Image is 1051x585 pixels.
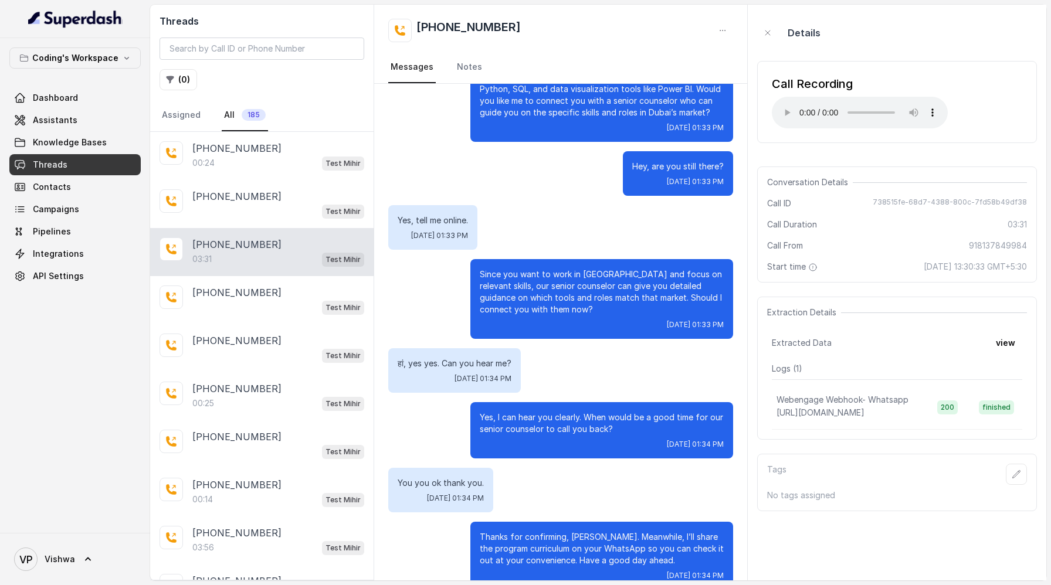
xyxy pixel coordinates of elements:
[667,571,724,580] span: [DATE] 01:34 PM
[480,531,724,566] p: Thanks for confirming, [PERSON_NAME]. Meanwhile, I’ll share the program curriculum on your WhatsA...
[33,226,71,237] span: Pipelines
[192,526,282,540] p: [PHONE_NUMBER]
[937,400,958,414] span: 200
[667,123,724,132] span: [DATE] 01:33 PM
[326,302,361,314] p: Test Mihir
[326,158,361,169] p: Test Mihir
[192,382,282,396] p: [PHONE_NUMBER]
[772,76,948,92] div: Call Recording
[9,199,141,220] a: Campaigns
[222,100,268,131] a: All185
[192,430,282,444] p: [PHONE_NUMBER]
[326,254,361,266] p: Test Mihir
[160,69,197,90] button: (0)
[45,553,75,565] span: Vishwa
[767,489,1027,501] p: No tags assigned
[326,494,361,506] p: Test Mihir
[326,350,361,362] p: Test Mihir
[242,109,266,121] span: 185
[767,261,820,273] span: Start time
[32,51,118,65] p: Coding's Workspace
[398,477,484,489] p: You you ok thank you.
[667,320,724,329] span: [DATE] 01:33 PM
[326,206,361,217] p: Test Mihir
[192,237,282,251] p: [PHONE_NUMBER]
[767,464,786,485] p: Tags
[9,132,141,153] a: Knowledge Bases
[192,334,282,348] p: [PHONE_NUMBER]
[160,38,364,60] input: Search by Call ID or Phone Number
[192,189,282,203] p: [PHONE_NUMBER]
[788,26,821,40] p: Details
[9,110,141,131] a: Assistants
[388,52,436,83] a: Messages
[33,92,78,104] span: Dashboard
[28,9,123,28] img: light.svg
[924,261,1027,273] span: [DATE] 13:30:33 GMT+5:30
[9,266,141,287] a: API Settings
[326,542,361,554] p: Test Mihir
[9,543,141,576] a: Vishwa
[33,114,77,126] span: Assistants
[192,157,215,169] p: 00:24
[326,398,361,410] p: Test Mihir
[767,240,803,251] span: Call From
[33,248,84,260] span: Integrations
[33,159,67,171] span: Threads
[398,215,468,226] p: Yes, tell me online.
[667,177,724,186] span: [DATE] 01:33 PM
[767,219,817,230] span: Call Duration
[772,337,832,349] span: Extracted Data
[192,478,282,492] p: [PHONE_NUMBER]
[9,243,141,264] a: Integrations
[767,198,791,209] span: Call ID
[416,19,521,42] h2: [PHONE_NUMBER]
[192,542,214,553] p: 03:56
[667,440,724,449] span: [DATE] 01:34 PM
[873,198,1027,209] span: 738515fe-68d7-4388-800c-7fd58b49df38
[979,400,1014,414] span: finished
[388,52,733,83] nav: Tabs
[969,240,1027,251] span: 918137849984
[192,141,282,155] p: [PHONE_NUMBER]
[192,397,214,409] p: 00:25
[33,181,71,193] span: Contacts
[411,231,468,240] span: [DATE] 01:33 PM
[427,494,484,503] span: [DATE] 01:34 PM
[632,161,724,172] p: Hey, are you still there?
[192,253,212,265] p: 03:31
[772,363,1022,375] p: Logs ( 1 )
[192,285,282,300] p: [PHONE_NUMBER]
[767,307,841,318] span: Extraction Details
[33,203,79,215] span: Campaigns
[9,221,141,242] a: Pipelines
[1008,219,1027,230] span: 03:31
[192,494,213,505] p: 00:14
[989,332,1022,353] button: view
[33,137,107,148] span: Knowledge Bases
[9,154,141,175] a: Threads
[326,446,361,458] p: Test Mihir
[455,374,511,383] span: [DATE] 01:34 PM
[160,14,364,28] h2: Threads
[398,358,511,369] p: हां, yes yes. Can you hear me?
[160,100,364,131] nav: Tabs
[33,270,84,282] span: API Settings
[480,268,724,315] p: Since you want to work in [GEOGRAPHIC_DATA] and focus on relevant skills, our senior counselor ca...
[777,407,864,417] span: [URL][DOMAIN_NAME]
[777,394,908,406] p: Webengage Webhook- Whatsapp
[480,411,724,435] p: Yes, I can hear you clearly. When would be a good time for our senior counselor to call you back?
[160,100,203,131] a: Assigned
[772,97,948,128] audio: Your browser does not support the audio element.
[455,52,484,83] a: Notes
[767,176,853,188] span: Conversation Details
[9,47,141,69] button: Coding's Workspace
[9,176,141,198] a: Contacts
[19,553,33,566] text: VP
[9,87,141,108] a: Dashboard
[480,60,724,118] p: Got it, you want to target opportunities in [GEOGRAPHIC_DATA]. Many companies there value skills ...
